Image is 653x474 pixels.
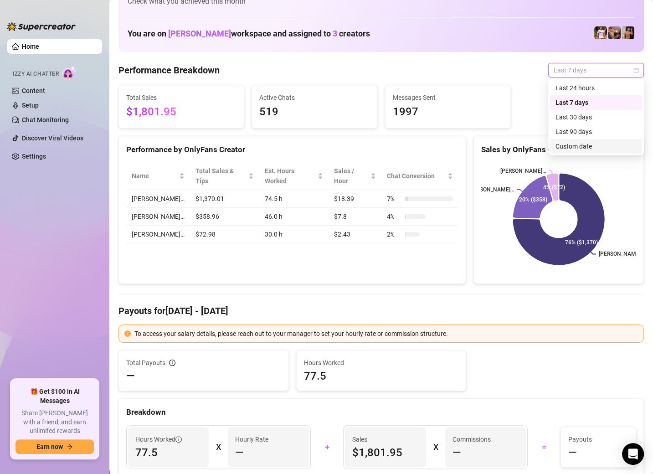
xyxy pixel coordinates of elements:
[329,190,381,208] td: $18.39
[126,208,190,226] td: [PERSON_NAME]…
[387,171,446,181] span: Chat Conversion
[550,81,642,95] div: Last 24 hours
[329,208,381,226] td: $7.8
[190,208,259,226] td: $358.96
[334,166,369,186] span: Sales / Hour
[62,66,77,79] img: AI Chatter
[190,190,259,208] td: $1,370.01
[126,226,190,243] td: [PERSON_NAME]…
[555,83,637,93] div: Last 24 hours
[235,445,244,460] span: —
[555,98,637,108] div: Last 7 days
[169,360,175,366] span: info-circle
[329,226,381,243] td: $2.43
[387,229,401,239] span: 2 %
[550,95,642,110] div: Last 7 days
[126,358,165,368] span: Total Payouts
[15,409,94,436] span: Share [PERSON_NAME] with a friend, and earn unlimited rewards
[126,103,237,121] span: $1,801.95
[134,329,638,339] div: To access your salary details, please reach out to your manager to set your hourly rate or commis...
[555,112,637,122] div: Last 30 days
[622,26,634,39] img: Zach
[352,445,418,460] span: $1,801.95
[568,445,577,460] span: —
[594,26,607,39] img: Hector
[304,369,459,383] span: 77.5
[168,29,231,38] span: [PERSON_NAME]
[126,93,237,103] span: Total Sales
[452,445,461,460] span: —
[22,87,45,94] a: Content
[235,434,268,444] article: Hourly Rate
[387,211,401,222] span: 4 %
[132,171,177,181] span: Name
[135,445,201,460] span: 77.5
[190,162,259,190] th: Total Sales & Tips
[126,406,636,418] div: Breakdown
[554,63,638,77] span: Last 7 days
[550,124,642,139] div: Last 90 days
[126,162,190,190] th: Name
[22,102,39,109] a: Setup
[555,141,637,151] div: Custom date
[393,103,503,121] span: 1997
[15,387,94,405] span: 🎁 Get $100 in AI Messages
[135,434,182,444] span: Hours Worked
[259,226,329,243] td: 30.0 h
[22,116,69,124] a: Chat Monitoring
[333,29,337,38] span: 3
[599,251,644,258] text: [PERSON_NAME]…
[259,103,370,121] span: 519
[175,436,182,443] span: info-circle
[433,440,438,454] div: X
[216,440,221,454] div: X
[304,358,459,368] span: Hours Worked
[195,166,247,186] span: Total Sales & Tips
[468,186,514,193] text: [PERSON_NAME]…
[316,440,338,454] div: +
[568,434,629,444] span: Payouts
[633,67,639,73] span: calendar
[555,127,637,137] div: Last 90 days
[622,443,644,465] div: Open Intercom Messenger
[118,64,220,77] h4: Performance Breakdown
[128,29,370,39] h1: You are on workspace and assigned to creators
[481,144,636,156] div: Sales by OnlyFans Creator
[352,434,418,444] span: Sales
[259,208,329,226] td: 46.0 h
[190,226,259,243] td: $72.98
[13,70,59,78] span: Izzy AI Chatter
[329,162,381,190] th: Sales / Hour
[381,162,458,190] th: Chat Conversion
[550,139,642,154] div: Custom date
[22,43,39,50] a: Home
[22,134,83,142] a: Discover Viral Videos
[126,144,458,156] div: Performance by OnlyFans Creator
[126,369,135,383] span: —
[118,304,644,317] h4: Payouts for [DATE] - [DATE]
[124,330,131,337] span: exclamation-circle
[7,22,76,31] img: logo-BBDzfeDw.svg
[67,443,73,450] span: arrow-right
[259,190,329,208] td: 74.5 h
[452,434,491,444] article: Commissions
[500,168,546,174] text: [PERSON_NAME]…
[15,439,94,454] button: Earn nowarrow-right
[259,93,370,103] span: Active Chats
[387,194,401,204] span: 7 %
[393,93,503,103] span: Messages Sent
[265,166,316,186] div: Est. Hours Worked
[36,443,63,450] span: Earn now
[22,153,46,160] a: Settings
[608,26,621,39] img: Osvaldo
[533,440,555,454] div: =
[126,190,190,208] td: [PERSON_NAME]…
[550,110,642,124] div: Last 30 days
